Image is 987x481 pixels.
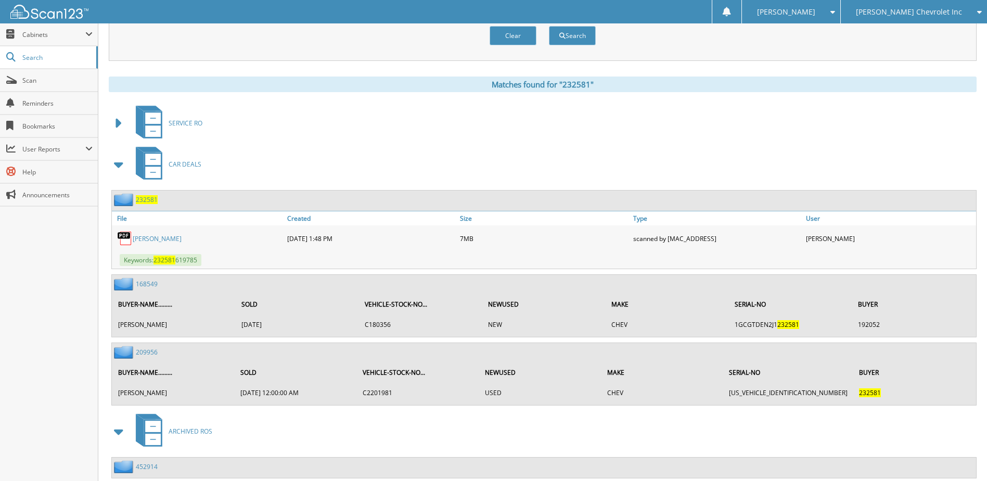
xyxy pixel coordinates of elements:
[113,294,235,315] th: BUYER-NAME.........
[757,9,815,15] span: [PERSON_NAME]
[724,384,853,401] td: [US_VEHICLE_IDENTIFICATION_NUMBER]
[120,254,201,266] span: Keywords: 619785
[113,384,234,401] td: [PERSON_NAME]
[549,26,596,45] button: Search
[483,316,605,333] td: NEW
[480,362,601,383] th: NEWUSED
[136,462,158,471] a: 452914
[606,316,728,333] td: CHEV
[854,362,975,383] th: BUYER
[457,211,630,225] a: Size
[606,294,728,315] th: MAKE
[285,228,457,249] div: [DATE] 1:48 PM
[114,277,136,290] img: folder2.png
[169,427,212,436] span: ARCHIVED ROS
[22,168,93,176] span: Help
[859,388,881,397] span: 232581
[777,320,799,329] span: 232581
[935,431,987,481] iframe: Chat Widget
[236,294,358,315] th: SOLD
[113,362,234,383] th: BUYER-NAME.........
[360,316,482,333] td: C180356
[856,9,962,15] span: [PERSON_NAME] Chevrolet Inc
[130,103,202,144] a: SERVICE RO
[490,26,536,45] button: Clear
[457,228,630,249] div: 7MB
[631,228,803,249] div: scanned by [MAC_ADDRESS]
[631,211,803,225] a: Type
[480,384,601,401] td: USED
[22,145,85,154] span: User Reports
[136,280,158,288] a: 168549
[136,195,158,204] a: 232581
[853,294,975,315] th: BUYER
[22,76,93,85] span: Scan
[729,294,852,315] th: SERIAL-NO
[602,384,723,401] td: CHEV
[483,294,605,315] th: NEWUSED
[803,228,976,249] div: [PERSON_NAME]
[114,460,136,473] img: folder2.png
[357,362,479,383] th: VEHICLE-STOCK-NO...
[724,362,853,383] th: SERIAL-NO
[112,211,285,225] a: File
[853,316,975,333] td: 192052
[109,77,977,92] div: Matches found for "232581"
[360,294,482,315] th: VEHICLE-STOCK-NO...
[133,234,182,243] a: [PERSON_NAME]
[235,384,356,401] td: [DATE] 12:00:00 AM
[803,211,976,225] a: User
[602,362,723,383] th: MAKE
[22,53,91,62] span: Search
[114,193,136,206] img: folder2.png
[130,411,212,452] a: ARCHIVED ROS
[236,316,358,333] td: [DATE]
[357,384,479,401] td: C2201981
[22,99,93,108] span: Reminders
[130,144,201,185] a: CAR DEALS
[10,5,88,19] img: scan123-logo-white.svg
[22,122,93,131] span: Bookmarks
[153,256,175,264] span: 232581
[136,348,158,357] a: 209956
[22,191,93,199] span: Announcements
[169,160,201,169] span: CAR DEALS
[114,346,136,359] img: folder2.png
[22,30,85,39] span: Cabinets
[285,211,457,225] a: Created
[117,231,133,246] img: PDF.png
[113,316,235,333] td: [PERSON_NAME]
[729,316,852,333] td: 1GCGTDEN2J1
[169,119,202,128] span: SERVICE RO
[235,362,356,383] th: SOLD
